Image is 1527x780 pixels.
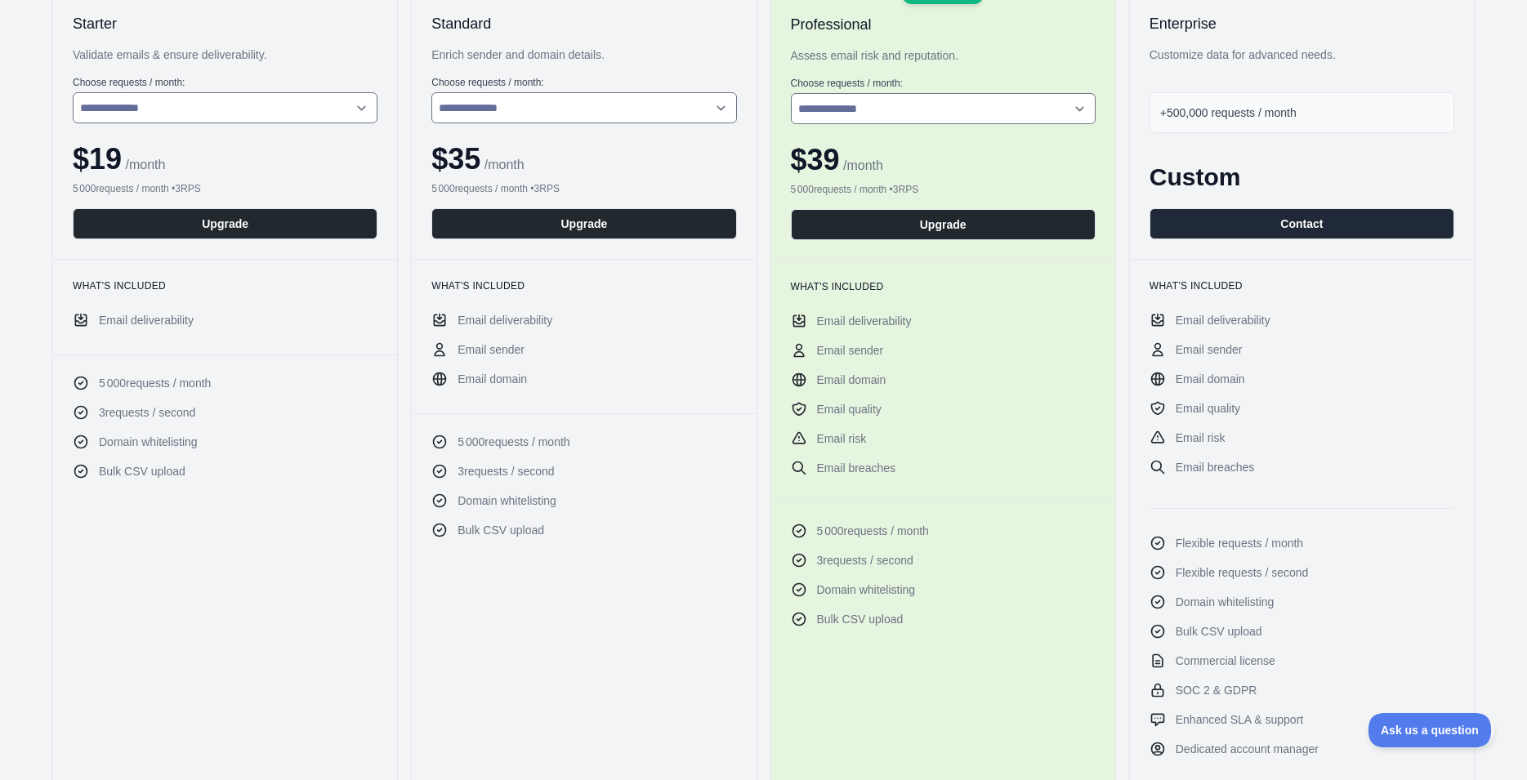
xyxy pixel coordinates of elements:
[431,279,736,292] h3: What's included
[1150,279,1454,292] h3: What's included
[1176,312,1270,328] span: Email deliverability
[1176,341,1243,358] span: Email sender
[817,313,912,329] span: Email deliverability
[1368,713,1494,747] iframe: Toggle Customer Support
[791,280,1096,293] h3: What's included
[817,342,884,359] span: Email sender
